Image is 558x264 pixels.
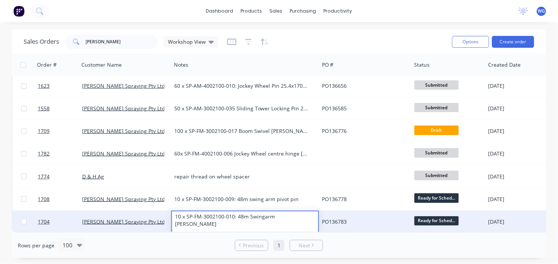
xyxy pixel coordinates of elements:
[174,105,309,112] div: 50 x SP-AM-3002100-035 Sliding Tower Locking Pin 25.4x170mm Zinc Cycle Times for Pin OP 1 - 5:30 ...
[82,218,165,225] a: [PERSON_NAME] Spraying Pty Ltd
[414,193,459,203] span: Ready for Sched...
[38,82,50,90] span: 1623
[82,82,165,89] a: [PERSON_NAME] Spraying Pty Ltd
[174,196,309,203] div: 10 x SP-FM-3002100-009: 48m swing arm pivot pin
[488,127,543,135] div: [DATE]
[488,61,521,68] div: Created Date
[174,127,309,135] div: 100 x SP-FM-3002100-017 Boom Swivel [PERSON_NAME] - Tapped Holes 100 x SP-FM-3002100-016 Boom Swi...
[82,105,165,112] a: [PERSON_NAME] Spraying Pty Ltd
[38,188,82,210] a: 1708
[38,97,82,120] a: 1558
[266,6,286,17] div: sales
[38,218,50,225] span: 1704
[488,218,543,225] div: [DATE]
[488,105,543,112] div: [DATE]
[322,82,404,90] div: PO136656
[414,148,459,157] span: Submitted
[452,36,489,48] button: Options
[38,173,50,180] span: 1774
[168,38,206,46] span: Workshop View
[320,6,356,17] div: productivity
[38,105,50,112] span: 1558
[38,196,50,203] span: 1708
[38,143,82,165] a: 1782
[232,240,326,251] ul: Pagination
[286,6,320,17] div: purchasing
[488,82,543,90] div: [DATE]
[243,242,264,249] span: Previous
[414,61,430,68] div: Status
[488,173,543,180] div: [DATE]
[37,61,57,68] div: Order #
[235,242,268,249] a: Previous page
[322,196,404,203] div: PO136778
[414,103,459,112] span: Submitted
[174,173,309,180] div: repair thread on wheel spacer
[492,36,534,48] button: Create order
[38,211,82,233] a: 1704
[414,216,459,225] span: Ready for Sched...
[38,150,50,157] span: 1782
[24,38,59,45] h1: Sales Orders
[174,82,309,90] div: 60 x SP-AM-4002100-010: Jockey Wheel Pin 25.4x170mm Cycle Times OP 1 - 00:54 OP 2 - 3:30
[414,126,459,135] span: Draft
[322,105,404,112] div: PO136585
[82,127,165,134] a: [PERSON_NAME] Spraying Pty Ltd
[86,34,158,49] input: Search...
[488,150,543,157] div: [DATE]
[322,218,404,225] div: PO136783
[174,150,309,157] div: 60x SP-FM-4002100-006 Jockey Wheel centre hinge [PERSON_NAME]
[538,8,545,14] span: WG
[299,242,310,249] span: Next
[414,80,459,90] span: Submitted
[38,120,82,142] a: 1709
[82,173,104,180] a: D & H Ag
[82,150,165,157] a: [PERSON_NAME] Spraying Pty Ltd
[82,196,165,203] a: [PERSON_NAME] Spraying Pty Ltd
[488,196,543,203] div: [DATE]
[38,75,82,97] a: 1623
[174,61,188,68] div: Notes
[13,6,24,17] img: Factory
[38,166,82,188] a: 1774
[290,242,323,249] a: Next page
[38,127,50,135] span: 1709
[237,6,266,17] div: products
[273,240,285,251] a: Page 1 is your current page
[18,242,54,249] span: Rows per page
[202,6,237,17] a: dashboard
[172,211,318,229] div: 10 x SP-FM-3002100-010: 48m Swingarm [PERSON_NAME]
[414,171,459,180] span: Submitted
[322,127,404,135] div: PO136776
[81,61,122,68] div: Customer Name
[322,61,334,68] div: PO #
